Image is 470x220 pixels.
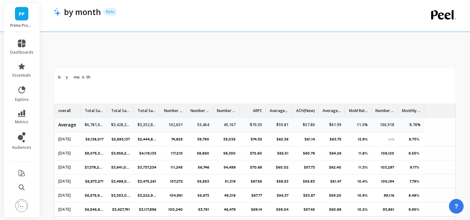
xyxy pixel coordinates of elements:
button: ? [449,199,464,214]
p: 10.4% [357,178,368,184]
p: 49,318 [224,193,236,198]
span: by month [58,72,431,81]
p: $3,222,906 [138,193,156,198]
p: 7.79% [409,178,421,184]
p: 53,464 [197,122,209,127]
p: 111,245 [170,164,183,170]
p: $67.77 [251,193,262,198]
p: Mar 1, 2025 [58,207,71,212]
p: 55,953 [197,178,209,184]
p: $56.37 [277,193,288,198]
p: MoM Retention [349,104,368,114]
p: $70.68 [250,164,262,170]
p: $6,781,088 [85,122,103,127]
p: $3,352,886 [138,122,156,127]
span: n/a [388,137,394,141]
p: $2,693,137 [111,136,130,142]
span: metrics [15,119,28,125]
p: 8.78% [409,122,421,127]
p: 107,272 [170,178,183,184]
p: Jul 1, 2025 [58,150,71,156]
p: $3,353,060 [111,193,130,198]
p: $6,973,271 [85,178,103,184]
p: $74.35 [251,136,262,142]
p: $59.04 [276,207,288,212]
p: Total Sales [85,104,103,114]
p: 103,297 [381,164,394,170]
p: $3,737,234 [138,164,156,170]
p: $62.40 [329,164,341,170]
p: $64.26 [329,150,341,156]
p: $63.75 [330,136,341,142]
p: 102,631 [168,122,183,127]
p: 46,479 [224,207,236,212]
p: 53,761 [198,207,209,212]
p: Number of customers per month [375,104,394,114]
p: overall [58,104,71,114]
p: 99,116 [384,193,394,198]
p: $61.99 [329,122,341,127]
p: 56,746 [198,164,209,170]
span: dashboards [10,50,33,55]
p: Number of New Orders [190,104,209,114]
p: $59.20 [329,193,341,198]
p: $2,444,880 [138,136,156,142]
p: $8,075,375 [85,150,103,156]
p: 10.2% [357,207,368,212]
p: 108,120 [381,150,394,156]
p: Beta [103,8,117,16]
p: $6,575,966 [85,193,103,198]
p: $69.14 [251,207,262,212]
p: 8.48% [409,193,421,198]
p: 11.3% [358,164,368,170]
span: ? [454,202,458,211]
p: $57.45 [303,207,315,212]
p: $5,138,017 [85,136,103,142]
p: $60.88 [329,207,341,212]
span: by month [58,74,91,80]
p: 100,918 [380,122,394,127]
p: $4,119,135 [139,150,156,156]
img: header icon [53,7,61,16]
p: 51,319 [225,178,236,184]
p: 49,167 [224,122,236,127]
p: $62.51 [277,150,288,156]
p: $3,117,896 [139,207,156,212]
p: $7,378,260 [85,164,103,170]
p: 8.55% [409,150,421,156]
span: essentials [12,73,31,78]
p: Average Order Value* [270,104,288,114]
span: audiences [12,145,31,150]
p: 39,790 [197,136,209,142]
p: $61.14 [304,136,315,142]
p: Apr 1, 2025 [58,193,71,198]
p: $59.81 [276,122,288,127]
p: $60.02 [276,164,288,170]
p: 54,499 [224,164,236,170]
p: Prime Prometics™ [10,23,33,28]
p: 9.17% [410,164,421,170]
p: $61.47 [330,178,341,184]
p: $6,545,637 [85,207,103,212]
span: PP [19,10,25,18]
p: Number of Returning Orders [217,104,236,114]
p: $57.80 [303,122,315,127]
p: 11.8% [358,150,368,156]
p: AOV(New) [296,104,315,114]
p: by month [64,6,101,17]
p: $62.36 [276,136,288,142]
p: 100,240 [168,207,183,212]
p: 8.73% [409,136,421,142]
p: 93,861 [383,207,394,212]
p: Jun 1, 2025 [58,164,71,170]
p: 104,991 [169,193,183,198]
p: $58.53 [276,178,288,184]
p: 9.95% [409,207,421,212]
p: Number of Orders [164,104,183,114]
p: 12.9% [358,136,368,142]
p: Average Order Value* (Returning) [323,104,341,114]
p: 11.3% [357,122,368,127]
p: 55,673 [197,193,209,198]
p: Total Sales from returning customers [138,104,156,114]
p: 10.9% [357,193,368,198]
